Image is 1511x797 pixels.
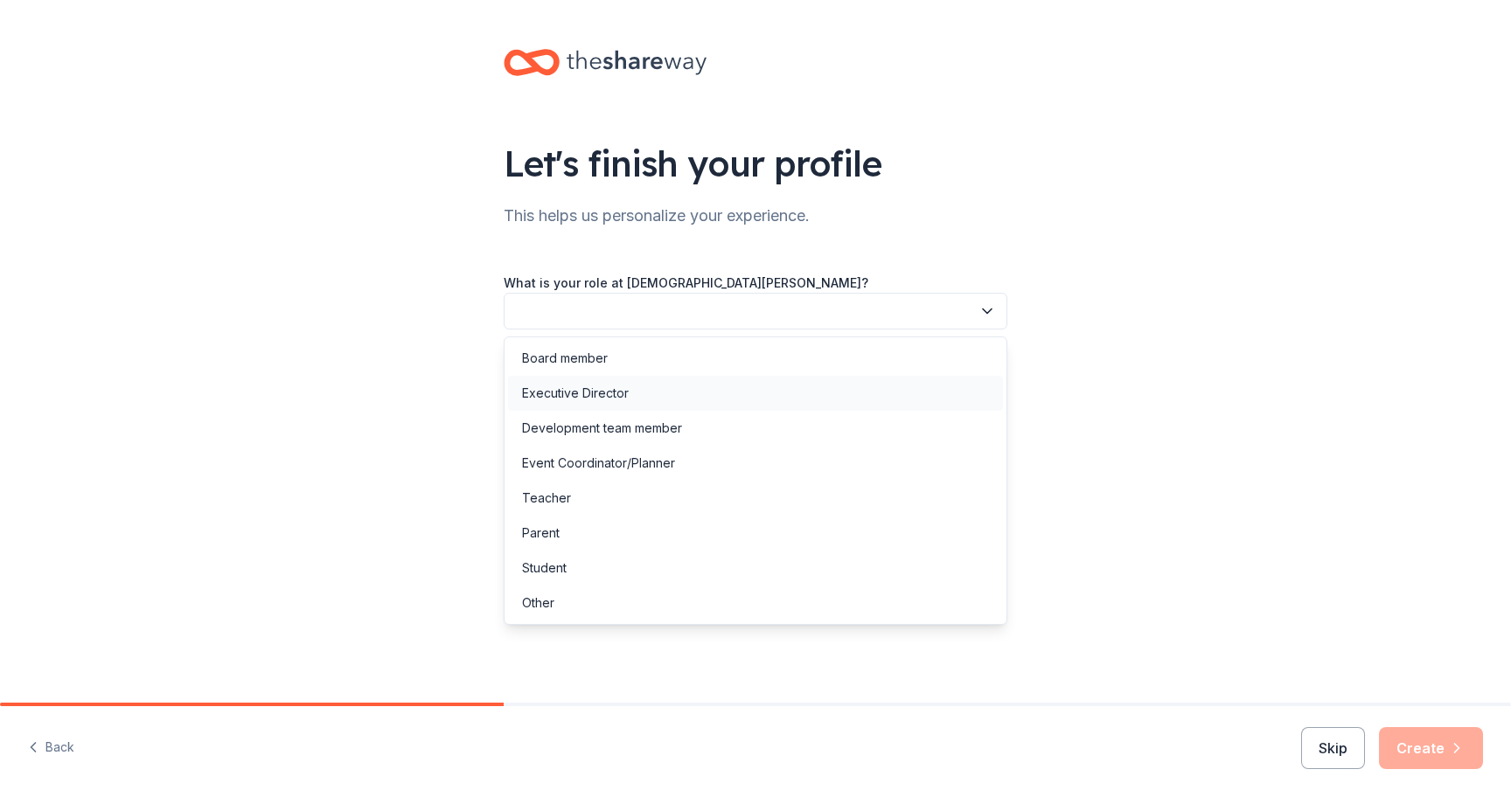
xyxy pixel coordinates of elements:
div: Parent [522,523,560,544]
div: Development team member [522,418,682,439]
div: Event Coordinator/Planner [522,453,675,474]
div: Teacher [522,488,571,509]
div: Executive Director [522,383,629,404]
div: Student [522,558,567,579]
div: Board member [522,348,608,369]
div: Other [522,593,554,613]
